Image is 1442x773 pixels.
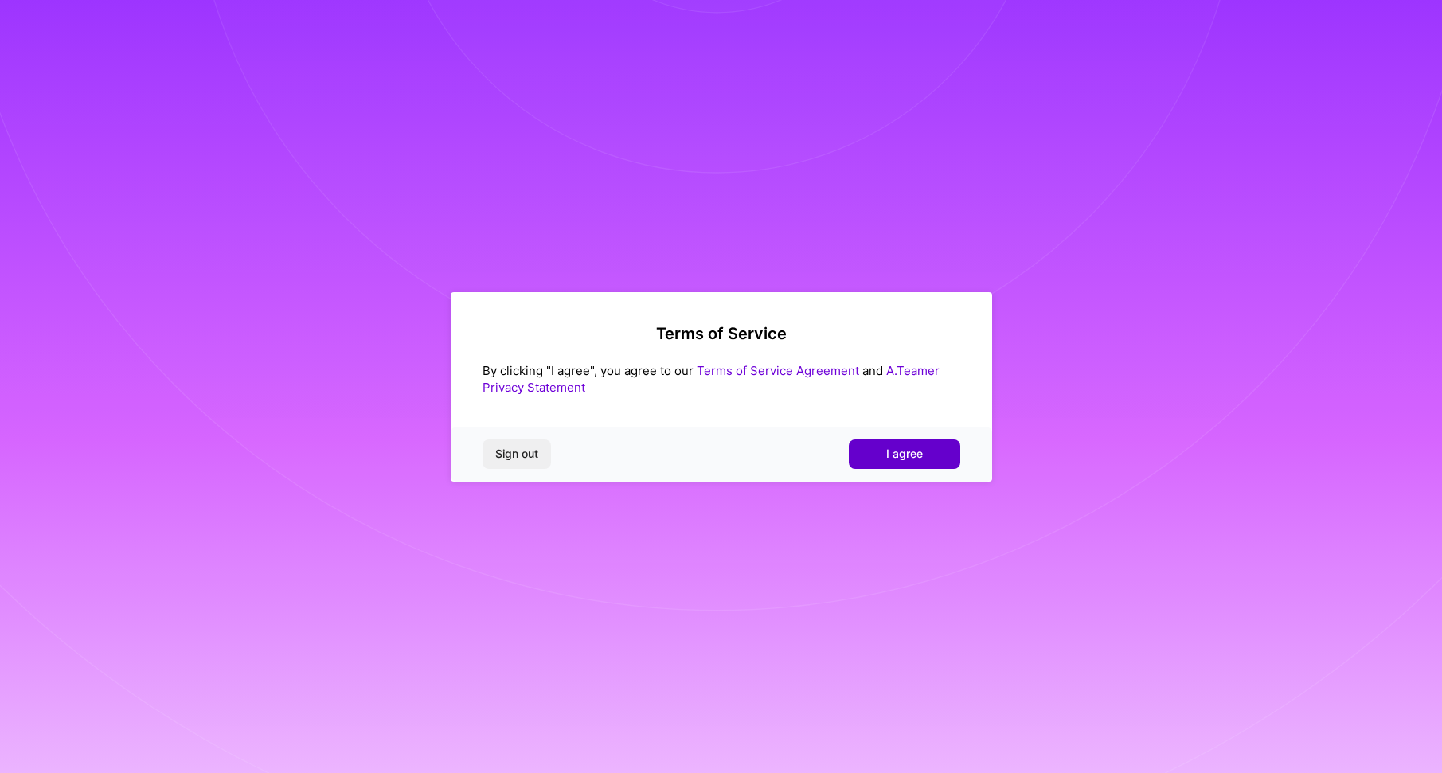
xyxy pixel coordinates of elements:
span: I agree [886,446,923,462]
button: I agree [849,439,960,468]
div: By clicking "I agree", you agree to our and [483,362,960,396]
a: Terms of Service Agreement [697,363,859,378]
span: Sign out [495,446,538,462]
h2: Terms of Service [483,324,960,343]
button: Sign out [483,439,551,468]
